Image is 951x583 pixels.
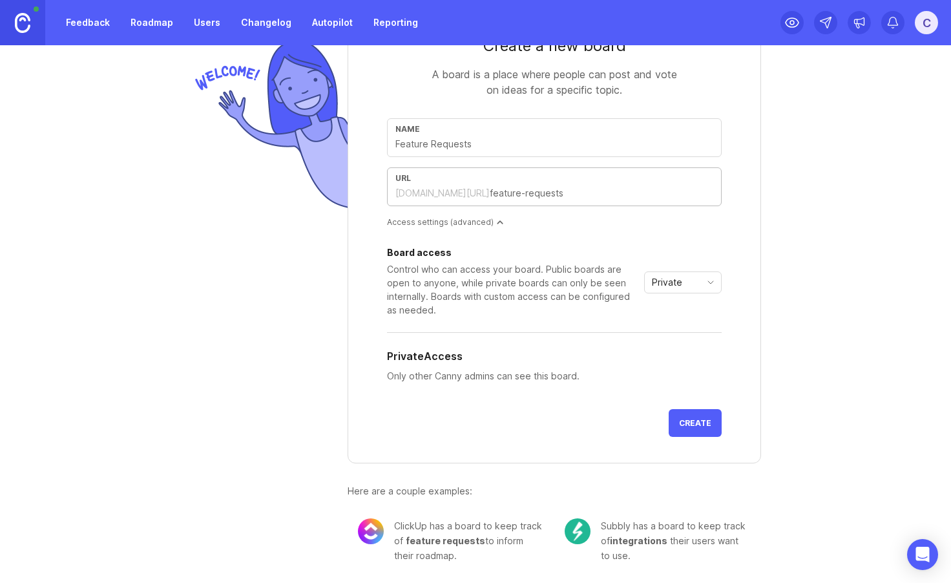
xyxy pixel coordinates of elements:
img: 8cacae02fdad0b0645cb845173069bf5.png [358,518,384,544]
span: integrations [610,535,667,546]
div: Create a new board [387,36,722,56]
a: Changelog [233,11,299,34]
div: Access settings (advanced) [387,217,722,228]
div: Control who can access your board. Public boards are open to anyone, while private boards can onl... [387,262,639,317]
a: Feedback [58,11,118,34]
div: ClickUp has a board to keep track of to inform their roadmap. [394,518,544,563]
input: feature-requests [490,186,713,200]
span: feature requests [406,535,485,546]
div: Here are a couple examples: [348,484,761,498]
a: Autopilot [304,11,361,34]
span: Private [652,275,682,290]
button: C [915,11,938,34]
h5: Private Access [387,348,463,364]
div: Open Intercom Messenger [907,539,938,570]
div: [DOMAIN_NAME][URL] [395,187,490,200]
div: toggle menu [644,271,722,293]
svg: toggle icon [700,277,721,288]
div: Name [395,124,713,134]
input: Feature Requests [395,137,713,151]
a: Users [186,11,228,34]
p: Only other Canny admins can see this board. [387,369,722,383]
div: Board access [387,248,639,257]
div: Subbly has a board to keep track of their users want to use. [601,518,751,563]
div: url [395,173,713,183]
a: Reporting [366,11,426,34]
img: c104e91677ce72f6b937eb7b5afb1e94.png [565,518,590,544]
img: welcome-img-178bf9fb836d0a1529256ffe415d7085.png [190,35,348,214]
button: Create [669,409,722,437]
img: Canny Home [15,13,30,33]
div: A board is a place where people can post and vote on ideas for a specific topic. [425,67,684,98]
a: Roadmap [123,11,181,34]
span: Create [679,418,711,428]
